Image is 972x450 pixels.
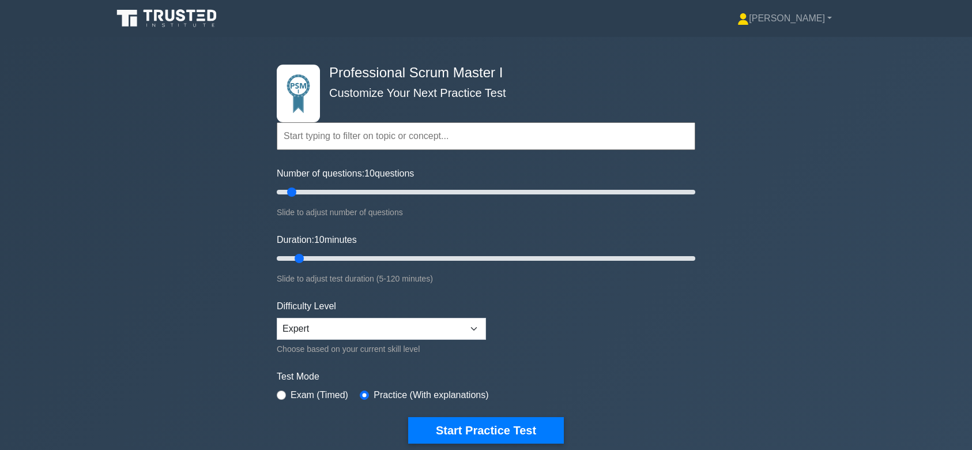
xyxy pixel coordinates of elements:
div: Slide to adjust test duration (5-120 minutes) [277,272,695,286]
a: [PERSON_NAME] [710,7,860,30]
button: Start Practice Test [408,417,564,444]
label: Difficulty Level [277,299,336,313]
label: Exam (Timed) [291,388,348,402]
input: Start typing to filter on topic or concept... [277,122,695,150]
label: Test Mode [277,370,695,384]
div: Slide to adjust number of questions [277,205,695,219]
label: Practice (With explanations) [374,388,488,402]
label: Duration: minutes [277,233,357,247]
h4: Professional Scrum Master I [325,65,639,81]
span: 10 [364,168,375,178]
label: Number of questions: questions [277,167,414,181]
span: 10 [314,235,325,245]
div: Choose based on your current skill level [277,342,486,356]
